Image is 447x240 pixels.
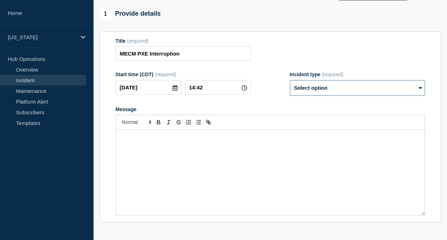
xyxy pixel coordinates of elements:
[322,72,344,77] span: (required)
[290,80,425,96] select: Incident type
[116,46,251,61] input: Title
[183,118,193,126] button: Toggle ordered list
[203,118,213,126] button: Toggle link
[290,72,425,77] div: Incident type
[119,118,154,126] span: Font size
[116,38,251,44] div: Title
[193,118,203,126] button: Toggle bulleted list
[100,8,161,20] div: Provide details
[100,8,112,20] span: 1
[116,72,251,77] div: Start time (CDT)
[116,106,425,112] div: Message
[116,80,181,95] input: YYYY-MM-DD
[8,34,76,40] p: [US_STATE]
[154,118,164,126] button: Toggle bold text
[164,118,174,126] button: Toggle italic text
[116,130,425,215] div: Message
[185,80,251,95] input: HH:MM
[174,118,183,126] button: Toggle strikethrough text
[155,72,176,77] span: (required)
[127,38,149,44] span: (required)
